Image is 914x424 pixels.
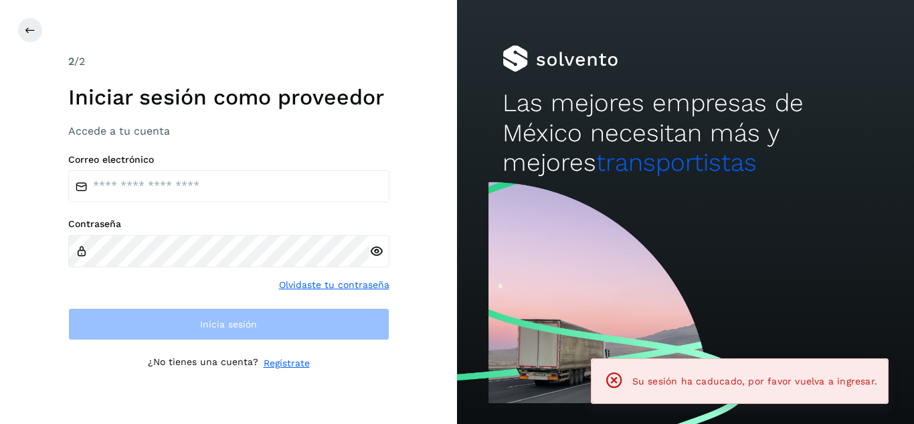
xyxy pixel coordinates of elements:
[200,320,257,329] span: Inicia sesión
[264,356,310,370] a: Regístrate
[502,88,868,178] h2: Las mejores empresas de México necesitan más y mejores
[68,54,389,70] div: /2
[632,376,877,386] span: Su sesión ha caducado, por favor vuelva a ingresar.
[68,308,389,340] button: Inicia sesión
[68,125,389,137] h3: Accede a tu cuenta
[596,148,757,177] span: transportistas
[68,55,74,68] span: 2
[68,218,389,230] label: Contraseña
[68,84,389,110] h1: Iniciar sesión como proveedor
[148,356,258,370] p: ¿No tienes una cuenta?
[279,278,389,292] a: Olvidaste tu contraseña
[68,154,389,165] label: Correo electrónico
